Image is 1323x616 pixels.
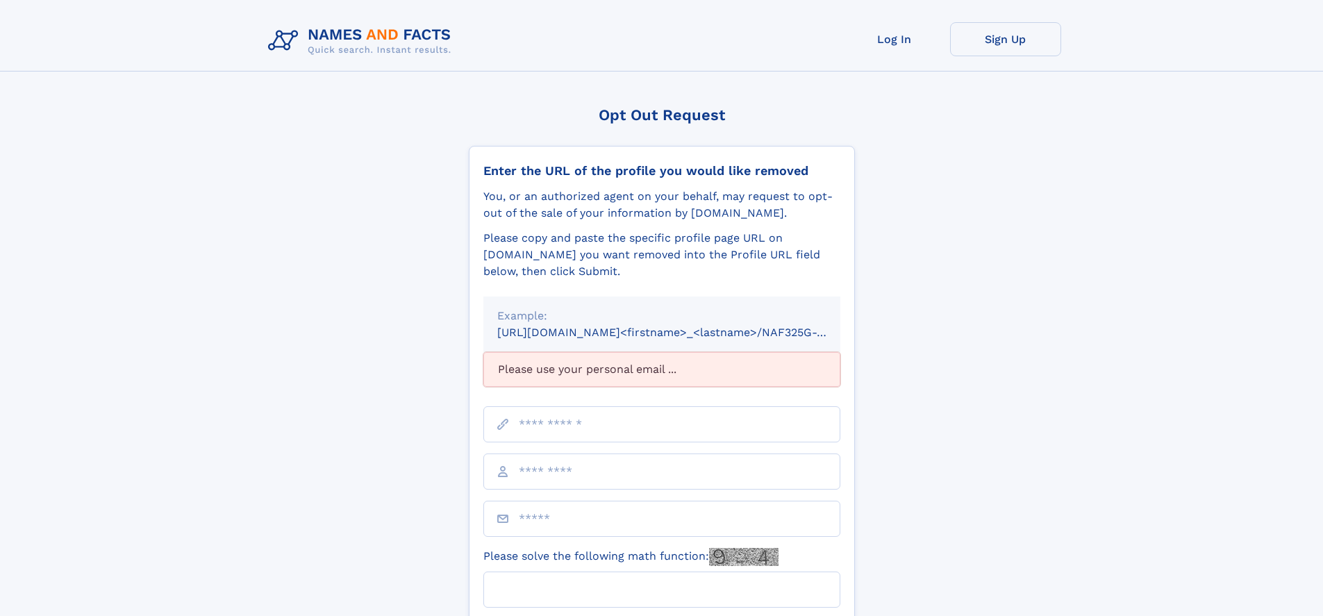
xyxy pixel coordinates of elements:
div: Please use your personal email ... [483,352,840,387]
div: You, or an authorized agent on your behalf, may request to opt-out of the sale of your informatio... [483,188,840,222]
small: [URL][DOMAIN_NAME]<firstname>_<lastname>/NAF325G-xxxxxxxx [497,326,867,339]
div: Opt Out Request [469,106,855,124]
img: Logo Names and Facts [263,22,463,60]
label: Please solve the following math function: [483,548,779,566]
div: Example: [497,308,826,324]
a: Log In [839,22,950,56]
a: Sign Up [950,22,1061,56]
div: Please copy and paste the specific profile page URL on [DOMAIN_NAME] you want removed into the Pr... [483,230,840,280]
div: Enter the URL of the profile you would like removed [483,163,840,178]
